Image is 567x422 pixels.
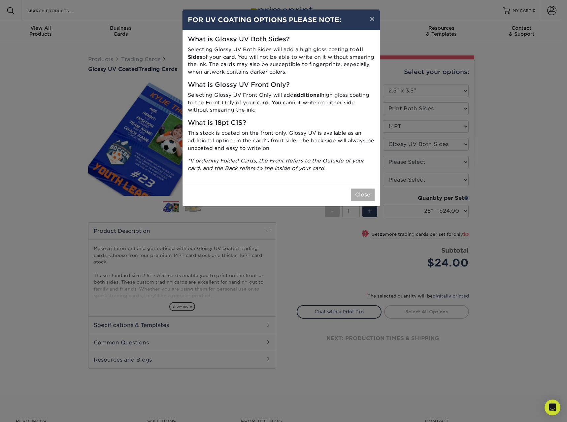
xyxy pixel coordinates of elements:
[188,91,375,114] p: Selecting Glossy UV Front Only will add high gloss coating to the Front Only of your card. You ca...
[188,36,375,43] h5: What is Glossy UV Both Sides?
[188,81,375,89] h5: What is Glossy UV Front Only?
[188,46,375,76] p: Selecting Glossy UV Both Sides will add a high gloss coating to of your card. You will not be abl...
[364,10,380,28] button: ×
[188,46,363,60] strong: All Sides
[351,189,375,201] button: Close
[545,400,560,415] div: Open Intercom Messenger
[188,158,364,171] i: *If ordering Folded Cards, the Front Refers to the Outside of your card, and the Back refers to t...
[188,119,375,127] h5: What is 18pt C1S?
[188,15,375,25] h4: FOR UV COATING OPTIONS PLEASE NOTE:
[294,92,321,98] strong: additional
[188,129,375,152] p: This stock is coated on the front only. Glossy UV is available as an additional option on the car...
